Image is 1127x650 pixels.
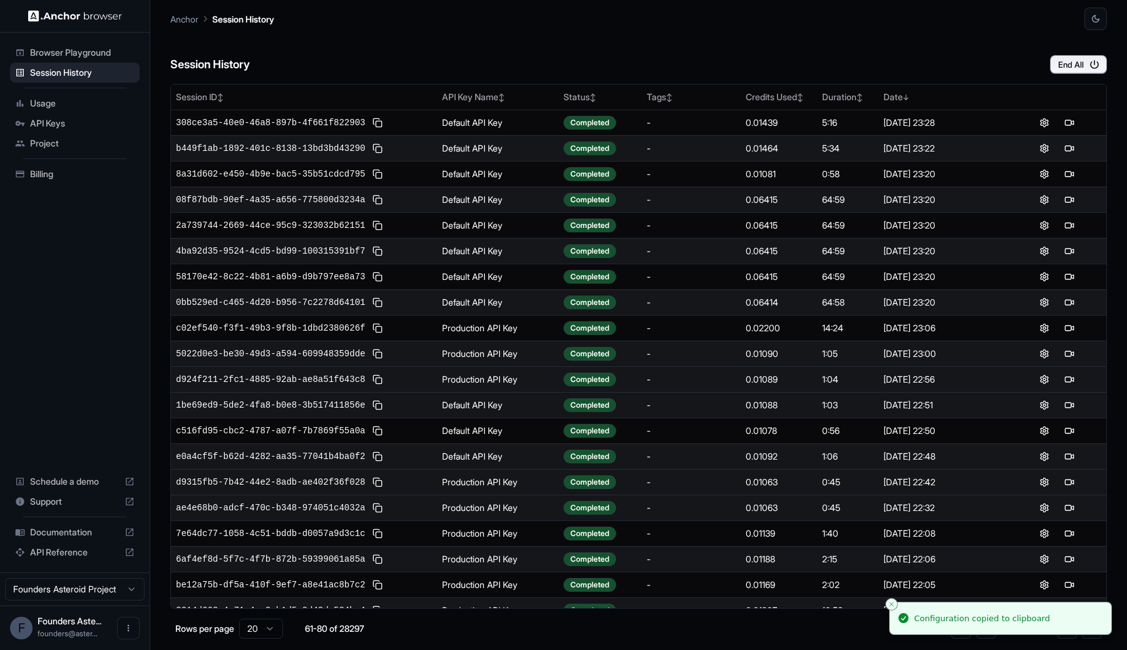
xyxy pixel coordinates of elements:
h6: Session History [170,56,250,74]
div: Project [10,133,140,153]
span: ae4e68b0-adcf-470c-b348-974051c4032a [176,502,365,514]
div: Completed [563,450,616,463]
div: Completed [563,116,616,130]
div: 0.01092 [746,450,811,463]
div: Documentation [10,522,140,542]
div: - [647,450,736,463]
span: d9315fb5-7b42-44e2-8adb-ae402f36f028 [176,476,365,488]
div: 0.01078 [746,425,811,437]
nav: breadcrumb [170,12,274,26]
div: Usage [10,93,140,113]
span: 58170e42-8c22-4b81-a6b9-d9b797ee8a73 [176,271,365,283]
span: ↕ [857,93,863,102]
span: Founders Asteroid [38,616,101,626]
div: 2:02 [822,579,873,591]
img: Anchor Logo [28,10,122,22]
div: 0.06415 [746,219,811,232]
div: Completed [563,398,616,412]
div: 1:05 [822,348,873,360]
div: [DATE] 23:20 [883,168,1002,180]
span: 1be69ed9-5de2-4fa8-b0e8-3b517411856e [176,399,365,411]
div: [DATE] 23:22 [883,142,1002,155]
div: [DATE] 22:05 [883,579,1002,591]
div: Completed [563,527,616,540]
td: Default API Key [437,289,558,315]
td: Production API Key [437,546,558,572]
span: ↕ [217,93,224,102]
div: - [647,348,736,360]
td: Production API Key [437,495,558,520]
div: [DATE] 23:20 [883,296,1002,309]
td: Production API Key [437,315,558,341]
div: Completed [563,501,616,515]
p: Session History [212,13,274,26]
div: 0.01089 [746,373,811,386]
div: Completed [563,167,616,181]
div: - [647,425,736,437]
div: 0.01439 [746,116,811,129]
div: Completed [563,193,616,207]
div: 0.06415 [746,245,811,257]
div: 14:24 [822,322,873,334]
button: Close toast [885,598,898,611]
div: 0.01907 [746,604,811,617]
div: Billing [10,164,140,184]
div: 0:45 [822,476,873,488]
div: API Reference [10,542,140,562]
div: Completed [563,142,616,155]
div: 64:59 [822,245,873,257]
div: 0.02200 [746,322,811,334]
div: Session History [10,63,140,83]
span: Billing [30,168,135,180]
div: Schedule a demo [10,472,140,492]
div: [DATE] 22:32 [883,502,1002,514]
span: Schedule a demo [30,475,120,488]
button: Open menu [117,617,140,639]
div: - [647,142,736,155]
div: Completed [563,219,616,232]
div: - [647,296,736,309]
div: Status [563,91,637,103]
div: Completed [563,373,616,386]
span: 0bb529ed-c465-4d20-b956-7c2278d64101 [176,296,365,309]
span: ↕ [666,93,672,102]
span: 5022d0e3-be30-49d3-a594-609948359dde [176,348,365,360]
div: [DATE] 23:20 [883,271,1002,283]
span: 8a31d602-e450-4b9e-bac5-35b51cdcd795 [176,168,365,180]
div: - [647,553,736,565]
span: Documentation [30,526,120,539]
span: 2a739744-2669-44ce-95c9-323032b62151 [176,219,365,232]
div: Credits Used [746,91,811,103]
td: Default API Key [437,212,558,238]
span: 4ba92d35-9524-4cd5-bd99-100315391bf7 [176,245,365,257]
div: [DATE] 22:04 [883,604,1002,617]
div: - [647,604,736,617]
div: Configuration copied to clipboard [914,612,1050,625]
td: Default API Key [437,392,558,418]
td: Default API Key [437,187,558,212]
span: Project [30,137,135,150]
td: Production API Key [437,469,558,495]
div: 0.01063 [746,502,811,514]
span: API Reference [30,546,120,559]
div: 5:16 [822,116,873,129]
span: d924f211-2fc1-4885-92ab-ae8a51f643c8 [176,373,365,386]
div: - [647,502,736,514]
td: Default API Key [437,443,558,469]
div: Completed [563,424,616,438]
div: Completed [563,270,616,284]
span: c02ef540-f3f1-49b3-9f8b-1dbd2380626f [176,322,365,334]
div: 2:15 [822,553,873,565]
td: Production API Key [437,366,558,392]
div: API Key Name [442,91,553,103]
div: 0:56 [822,425,873,437]
div: [DATE] 22:50 [883,425,1002,437]
div: Completed [563,604,616,617]
td: Production API Key [437,520,558,546]
div: 0.01139 [746,527,811,540]
div: 1:03 [822,399,873,411]
div: [DATE] 22:08 [883,527,1002,540]
td: Default API Key [437,238,558,264]
div: 64:59 [822,219,873,232]
div: - [647,579,736,591]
